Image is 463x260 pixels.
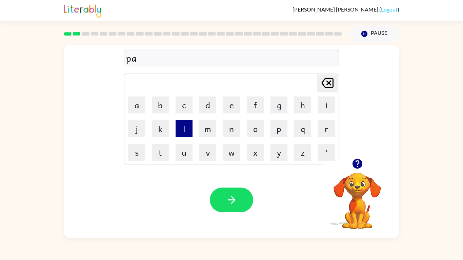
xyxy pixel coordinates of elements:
[247,120,264,137] button: o
[270,96,287,113] button: g
[293,6,399,13] div: ( )
[318,120,335,137] button: r
[381,6,398,13] a: Logout
[323,162,391,230] video: Your browser must support playing .mp4 files to use Literably. Please try using another browser.
[223,144,240,161] button: w
[128,144,145,161] button: s
[350,26,399,42] button: Pause
[176,120,193,137] button: l
[176,96,193,113] button: c
[294,120,311,137] button: q
[64,3,101,18] img: Literably
[318,96,335,113] button: i
[176,144,193,161] button: u
[126,51,337,65] div: pa
[294,96,311,113] button: h
[223,120,240,137] button: n
[128,96,145,113] button: a
[293,6,379,13] span: [PERSON_NAME] [PERSON_NAME]
[199,96,216,113] button: d
[223,96,240,113] button: e
[128,120,145,137] button: j
[199,144,216,161] button: v
[152,96,169,113] button: b
[318,144,335,161] button: '
[152,144,169,161] button: t
[199,120,216,137] button: m
[294,144,311,161] button: z
[152,120,169,137] button: k
[247,96,264,113] button: f
[247,144,264,161] button: x
[270,120,287,137] button: p
[270,144,287,161] button: y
